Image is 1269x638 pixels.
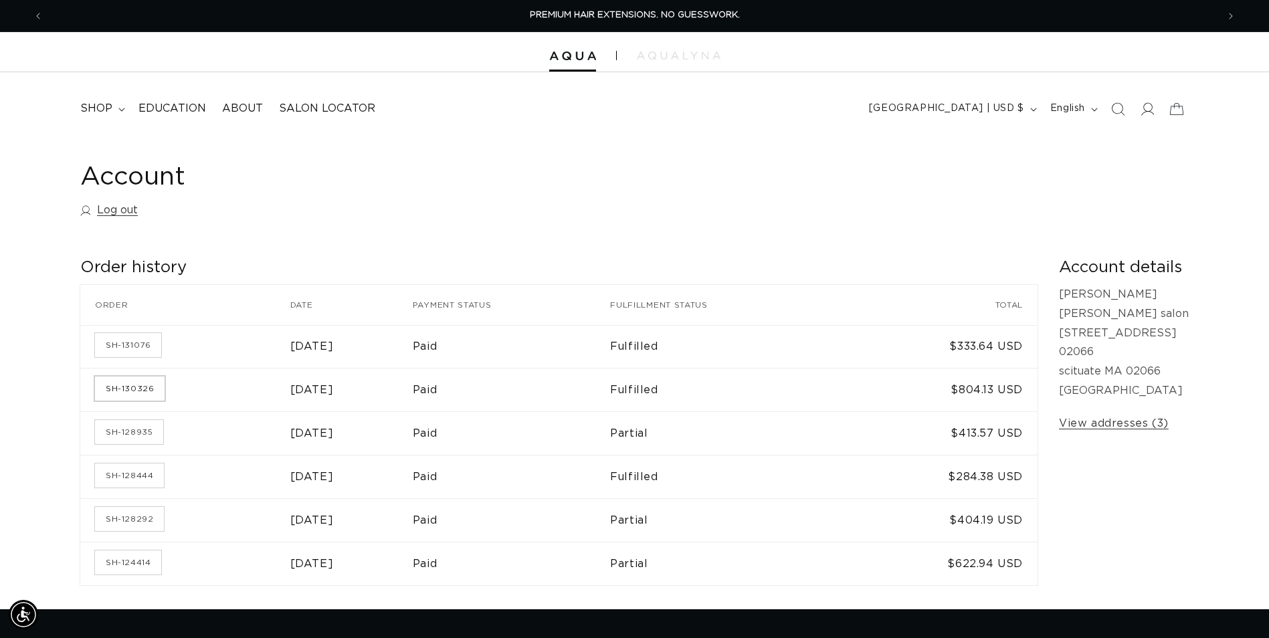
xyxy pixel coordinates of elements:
img: aqualyna.com [637,51,720,60]
time: [DATE] [290,471,334,482]
th: Fulfillment status [610,285,847,325]
td: Paid [413,368,611,411]
a: Order number SH-128444 [95,463,164,488]
td: Partial [610,411,847,455]
td: Paid [413,542,611,585]
span: PREMIUM HAIR EXTENSIONS. NO GUESSWORK. [530,11,740,19]
td: $404.19 USD [847,498,1038,542]
td: Paid [413,498,611,542]
h1: Account [80,161,1189,194]
a: Order number SH-128935 [95,420,163,444]
a: View addresses (3) [1059,414,1169,433]
td: Fulfilled [610,325,847,368]
button: English [1042,96,1103,122]
td: Paid [413,411,611,455]
td: $413.57 USD [847,411,1038,455]
td: $333.64 USD [847,325,1038,368]
span: Education [138,102,206,116]
td: Fulfilled [610,368,847,411]
td: Paid [413,325,611,368]
button: Next announcement [1216,3,1246,29]
button: Previous announcement [23,3,53,29]
div: Accessibility Menu [9,600,38,629]
a: Order number SH-128292 [95,507,164,531]
td: $622.94 USD [847,542,1038,585]
td: Paid [413,455,611,498]
span: English [1050,102,1085,116]
a: Salon Locator [271,94,383,124]
p: [PERSON_NAME] [PERSON_NAME] salon [STREET_ADDRESS] 02066 scituate MA 02066 [GEOGRAPHIC_DATA] [1059,285,1189,401]
summary: shop [72,94,130,124]
time: [DATE] [290,428,334,439]
span: shop [80,102,112,116]
summary: Search [1103,94,1133,124]
span: [GEOGRAPHIC_DATA] | USD $ [869,102,1024,116]
time: [DATE] [290,341,334,352]
a: Log out [80,201,138,220]
img: Aqua Hair Extensions [549,51,596,61]
a: About [214,94,271,124]
th: Total [847,285,1038,325]
th: Order [80,285,290,325]
span: Salon Locator [279,102,375,116]
time: [DATE] [290,558,334,569]
time: [DATE] [290,515,334,526]
a: Order number SH-124414 [95,550,161,574]
h2: Account details [1059,257,1189,278]
th: Payment status [413,285,611,325]
th: Date [290,285,413,325]
td: $804.13 USD [847,368,1038,411]
time: [DATE] [290,385,334,395]
td: $284.38 USD [847,455,1038,498]
a: Education [130,94,214,124]
td: Fulfilled [610,455,847,498]
button: [GEOGRAPHIC_DATA] | USD $ [861,96,1042,122]
a: Order number SH-130326 [95,377,165,401]
span: About [222,102,263,116]
h2: Order history [80,257,1038,278]
a: Order number SH-131076 [95,333,161,357]
td: Partial [610,498,847,542]
td: Partial [610,542,847,585]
